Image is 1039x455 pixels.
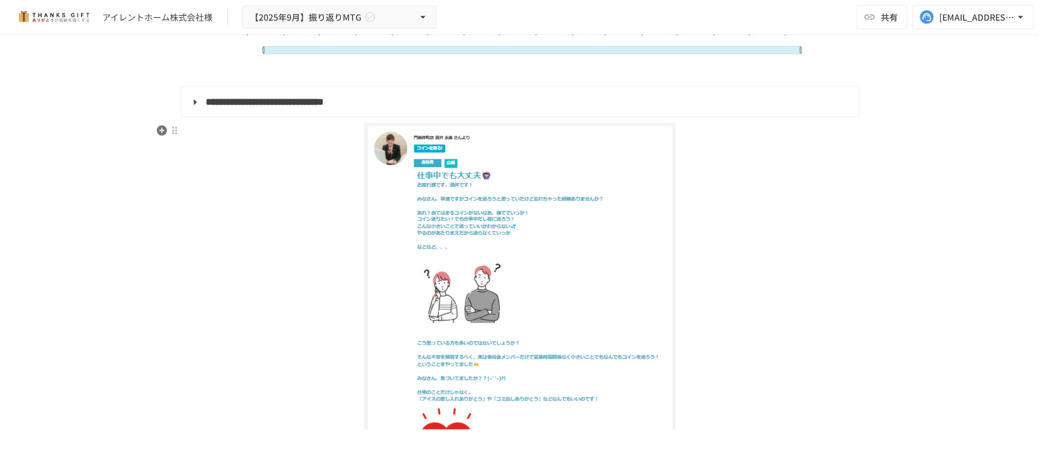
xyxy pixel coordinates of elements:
button: 共有 [856,5,908,29]
div: アイレントホーム株式会社様 [102,11,212,24]
button: [EMAIL_ADDRESS][DOMAIN_NAME] [912,5,1034,29]
button: 【2025年9月】振り返りMTG [242,5,437,29]
span: 【2025年9月】振り返りMTG [250,10,362,25]
div: [EMAIL_ADDRESS][DOMAIN_NAME] [939,10,1015,25]
span: 共有 [881,10,898,24]
img: mMP1OxWUAhQbsRWCurg7vIHe5HqDpP7qZo7fRoNLXQh [15,7,93,27]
